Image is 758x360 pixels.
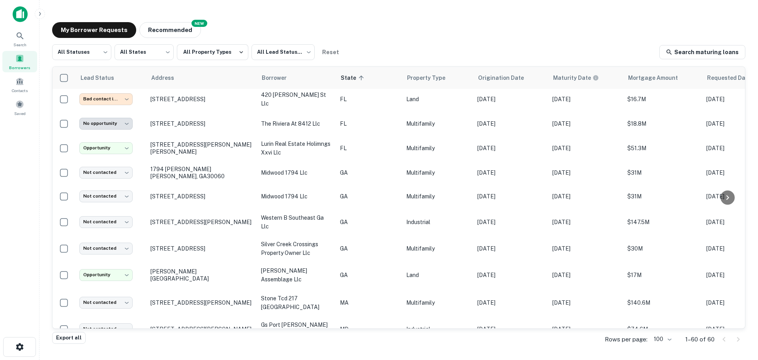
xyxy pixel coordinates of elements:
img: capitalize-icon.png [13,6,28,22]
h6: Maturity Date [553,74,591,82]
p: FL [340,119,398,128]
p: midwood 1794 llc [261,168,332,177]
p: [DATE] [477,271,544,279]
button: My Borrower Requests [52,22,136,38]
div: Not contacted [79,190,133,202]
p: MD [340,325,398,334]
button: Recommended [139,22,201,38]
p: Industrial [406,218,469,226]
p: $31M [627,168,698,177]
p: [STREET_ADDRESS][PERSON_NAME] [150,219,253,226]
a: Borrowers [2,51,37,72]
a: Search maturing loans [659,45,745,59]
span: Borrowers [9,64,30,71]
p: $16.7M [627,95,698,104]
div: Not contacted [79,323,133,335]
span: Maturity dates displayed may be estimated. Please contact the lender for the most accurate maturi... [553,74,609,82]
p: [DATE] [552,168,619,177]
p: Multifamily [406,192,469,201]
p: Land [406,271,469,279]
iframe: Chat Widget [719,297,758,335]
th: Lead Status [75,67,146,89]
p: western b southeast ga llc [261,213,332,231]
div: No opportunity [79,118,133,129]
p: [PERSON_NAME][GEOGRAPHIC_DATA] [150,268,253,282]
div: All Lead Statuses [251,42,315,62]
p: [STREET_ADDRESS] [150,193,253,200]
p: [DATE] [477,325,544,334]
p: $31M [627,192,698,201]
p: [DATE] [552,192,619,201]
div: Not contacted [79,167,133,178]
p: [STREET_ADDRESS] [150,96,253,103]
p: [DATE] [477,218,544,226]
div: Maturity dates displayed may be estimated. Please contact the lender for the most accurate maturi... [553,74,599,82]
div: Saved [2,97,37,118]
p: [DATE] [477,168,544,177]
button: All Property Types [177,44,248,60]
p: Industrial [406,325,469,334]
p: FL [340,95,398,104]
p: GA [340,192,398,201]
p: [DATE] [552,119,619,128]
button: Reset [318,44,343,60]
div: Not contacted [79,297,133,308]
th: Origination Date [473,67,548,89]
p: [STREET_ADDRESS][PERSON_NAME] [150,326,253,333]
p: $147.5M [627,218,698,226]
div: All States [114,42,174,62]
p: [STREET_ADDRESS] [150,245,253,252]
span: Lead Status [80,73,124,83]
a: Search [2,28,37,49]
p: GA [340,244,398,253]
p: 420 [PERSON_NAME] st llc [261,90,332,108]
p: [DATE] [477,95,544,104]
p: Multifamily [406,244,469,253]
span: Origination Date [478,73,534,83]
p: [DATE] [552,218,619,226]
p: [DATE] [477,244,544,253]
div: 100 [651,334,673,345]
p: Multifamily [406,119,469,128]
p: [DATE] [552,271,619,279]
p: $30M [627,244,698,253]
p: MA [340,298,398,307]
th: Maturity dates displayed may be estimated. Please contact the lender for the most accurate maturi... [548,67,623,89]
p: midwood 1794 llc [261,192,332,201]
span: Contacts [12,87,28,94]
p: the riviera at 8412 llc [261,119,332,128]
div: Opportunity [79,142,133,154]
p: [DATE] [477,119,544,128]
p: [DATE] [477,192,544,201]
th: State [336,67,402,89]
p: lurin real estate holimngs xxvi llc [261,139,332,157]
div: Opportunity [79,269,133,281]
p: 1–60 of 60 [685,335,715,344]
p: [DATE] [552,144,619,153]
p: [DATE] [552,298,619,307]
p: $18.8M [627,119,698,128]
p: $74.6M [627,325,698,334]
p: $140.6M [627,298,698,307]
span: State [341,73,366,83]
p: [DATE] [477,298,544,307]
div: All Statuses [52,42,111,62]
p: [DATE] [552,325,619,334]
p: Multifamily [406,298,469,307]
span: Search [13,41,26,48]
p: $51.3M [627,144,698,153]
p: silver creek crossings property owner llc [261,240,332,257]
span: Mortgage Amount [628,73,688,83]
p: [DATE] [552,244,619,253]
p: FL [340,144,398,153]
div: NEW [191,20,207,27]
a: Contacts [2,74,37,95]
span: Property Type [407,73,456,83]
p: Rows per page: [605,335,647,344]
div: Not contacted [79,216,133,228]
p: [DATE] [477,144,544,153]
